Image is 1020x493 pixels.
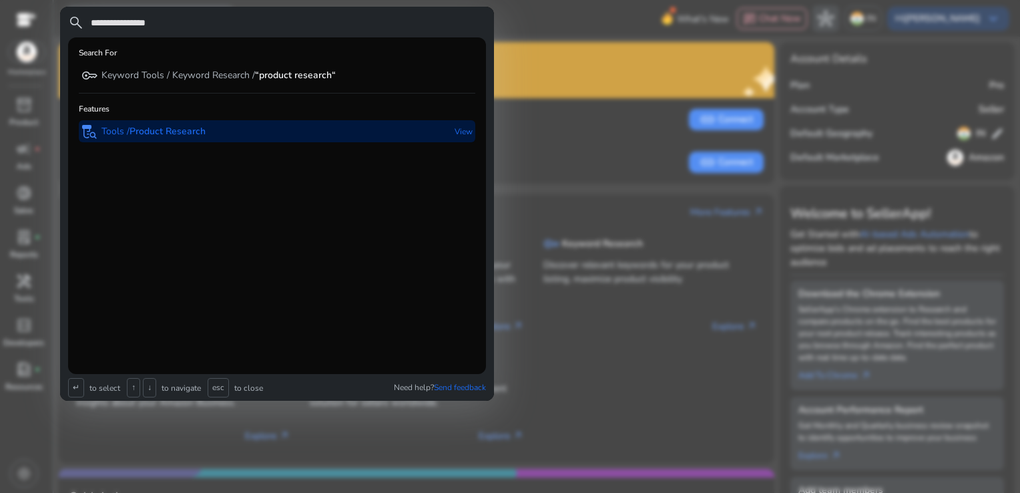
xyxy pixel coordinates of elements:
p: Tools / [101,125,206,138]
span: Send feedback [434,382,486,393]
span: [PERSON_NAME] [66,132,192,150]
span: lab_research [81,124,97,140]
img: dashboard [20,133,53,166]
p: I hope there wnt be any future charges or do i need to unsubscribe somehwere [66,150,234,166]
em: 4 hours ago [208,138,244,147]
b: Product Research [130,125,206,138]
p: View [455,120,473,142]
div: Minimize live chat window [219,7,251,39]
span: ↓ [143,378,156,397]
p: to navigate [159,383,201,393]
h6: Search For [79,48,117,57]
span: key [81,67,97,84]
h6: Features [79,104,109,114]
span: search [68,15,84,31]
p: to select [87,383,120,393]
span: esc [208,378,229,397]
span: ↑ [127,378,140,397]
span: ↵ [68,378,84,397]
p: to close [232,383,263,393]
p: Keyword Tools / Keyword Research / [101,69,336,82]
p: Need help? [394,382,486,393]
div: Conversation(s) [69,75,224,93]
b: “product research“ [255,69,336,81]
